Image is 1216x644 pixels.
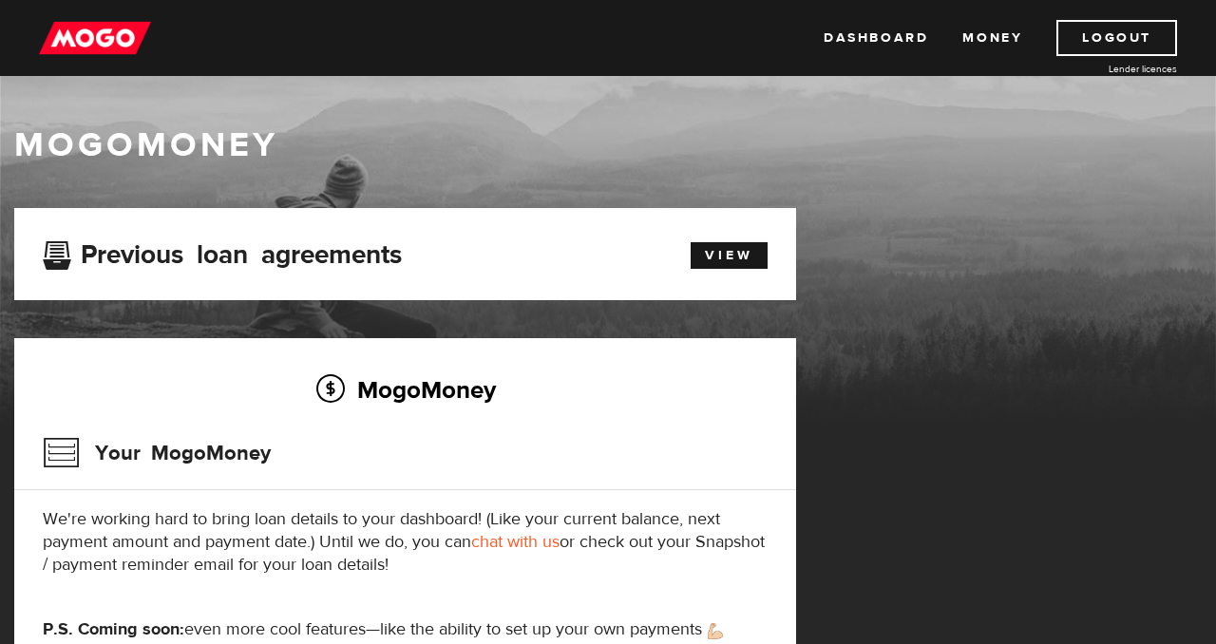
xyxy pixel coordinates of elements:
h2: MogoMoney [43,369,768,409]
p: even more cool features—like the ability to set up your own payments [43,618,768,641]
h3: Your MogoMoney [43,428,271,478]
a: Dashboard [824,20,928,56]
iframe: LiveChat chat widget [836,202,1216,644]
h1: MogoMoney [14,125,1202,165]
a: Lender licences [1035,62,1177,76]
img: strong arm emoji [708,623,723,639]
strong: P.S. Coming soon: [43,618,184,640]
h3: Previous loan agreements [43,239,402,264]
img: mogo_logo-11ee424be714fa7cbb0f0f49df9e16ec.png [39,20,151,56]
a: View [691,242,768,269]
p: We're working hard to bring loan details to your dashboard! (Like your current balance, next paym... [43,508,768,577]
a: Logout [1056,20,1177,56]
a: Money [962,20,1022,56]
a: chat with us [471,531,560,553]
